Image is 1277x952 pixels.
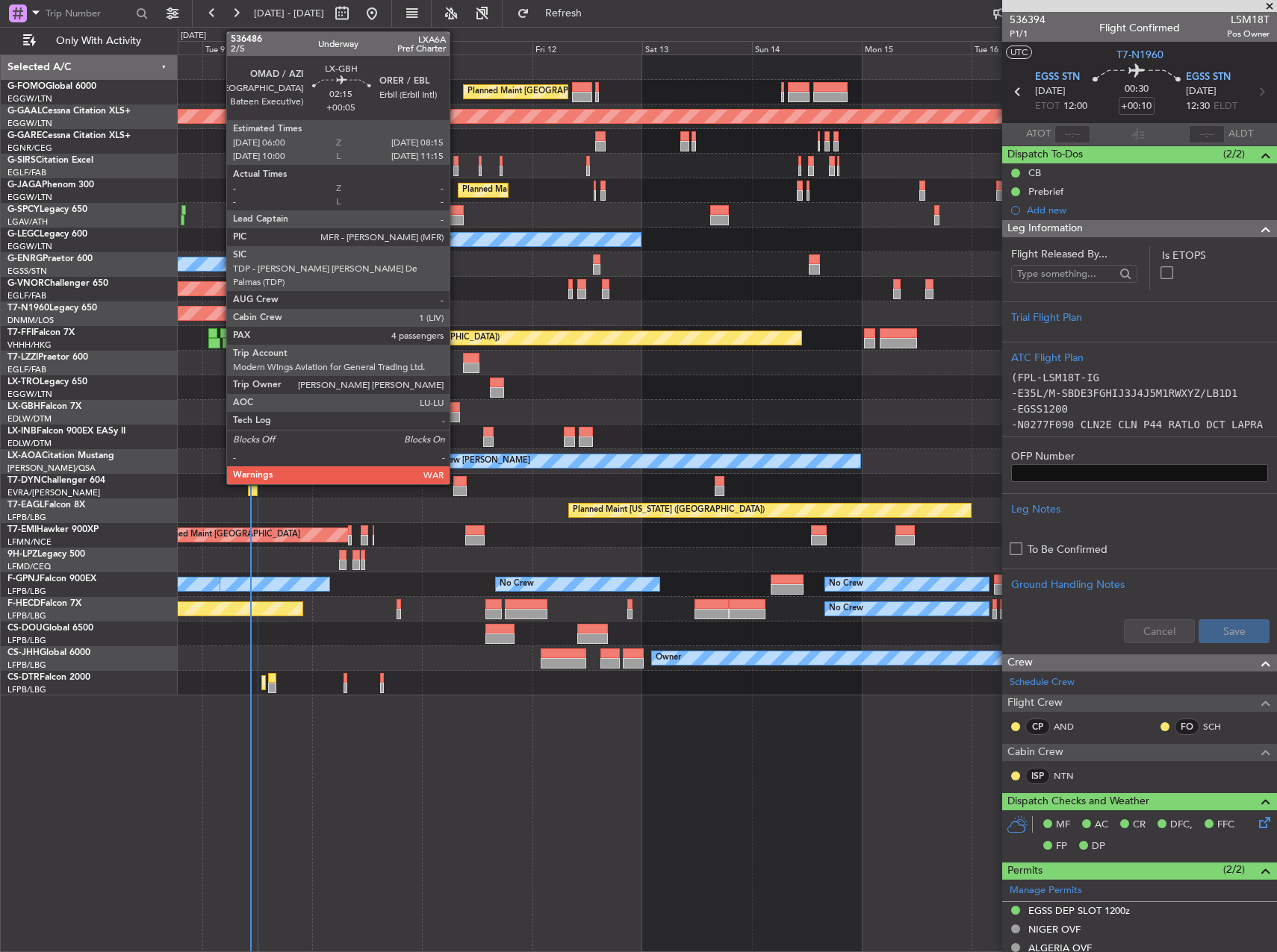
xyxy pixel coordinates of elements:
span: T7-LZZI [7,353,38,362]
div: No Crew [829,598,863,620]
span: [DATE] [1186,84,1217,99]
input: Trip Number [46,2,131,25]
div: Trial Flight Plan [1011,310,1268,325]
div: Tue 16 [972,41,1081,54]
span: Crew [1007,654,1033,671]
span: Dispatch To-Dos [1007,146,1083,163]
div: Planned Maint [US_STATE] ([GEOGRAPHIC_DATA]) [573,499,765,522]
span: Pos Owner [1227,28,1270,40]
a: EGLF/FAB [7,167,46,178]
span: [DATE] [1035,84,1066,99]
div: No Crew [PERSON_NAME] [426,450,530,472]
a: DNMM/LOS [7,315,54,326]
a: T7-N1960Legacy 650 [7,304,97,313]
span: FFC [1217,818,1234,833]
div: Fri 12 [532,41,642,54]
a: EGLF/FAB [7,364,46,375]
span: (2/2) [1223,146,1245,162]
span: G-LEGC [7,230,40,239]
span: F-GPNJ [7,574,40,583]
label: Is ETOPS [1162,248,1268,263]
a: G-JAGAPhenom 300 [7,181,94,190]
span: G-ENRG [7,254,43,263]
span: G-VNOR [7,279,44,288]
a: LGAV/ATH [7,216,48,228]
div: No Crew [829,573,863,595]
label: OFP Number [1011,448,1268,464]
div: Planned Maint [GEOGRAPHIC_DATA] ([GEOGRAPHIC_DATA]) [467,81,703,103]
span: CS-JHH [7,648,40,657]
span: DP [1092,839,1105,854]
div: Add new [1027,204,1270,216]
div: NIGER OVF [1028,923,1081,936]
a: T7-EAGLFalcon 8X [7,501,85,510]
span: T7-EMI [7,525,37,534]
span: Dispatch Checks and Weather [1007,793,1149,810]
button: Refresh [510,1,600,25]
span: G-SIRS [7,156,36,165]
a: LFPB/LBG [7,512,46,523]
span: 536394 [1010,12,1045,28]
a: CS-DTRFalcon 2000 [7,673,90,682]
div: Flight Confirmed [1099,20,1180,36]
span: DFC, [1170,818,1193,833]
a: G-GAALCessna Citation XLS+ [7,107,131,116]
span: LX-GBH [7,402,40,411]
div: Wed 10 [312,41,422,54]
div: Sun 14 [752,41,862,54]
a: LX-TROLegacy 650 [7,378,87,386]
span: AC [1095,818,1108,833]
div: FO [1175,718,1199,735]
span: T7-EAGL [7,501,44,510]
a: F-GPNJFalcon 900EX [7,574,96,583]
a: EDLW/DTM [7,413,52,425]
span: ALDT [1228,127,1253,142]
a: LFPB/LBG [7,586,46,597]
span: CR [1133,818,1146,833]
span: Flight Released By... [1011,246,1137,262]
a: LX-INBFalcon 900EX EASy II [7,427,125,436]
div: Tue 9 [202,41,312,54]
a: NTN [1054,769,1087,783]
a: LX-AOACitation Mustang [7,451,114,460]
a: [PERSON_NAME]/QSA [7,463,96,474]
span: Flight Crew [1007,695,1063,712]
a: G-SIRSCitation Excel [7,156,93,165]
a: EGGW/LTN [7,389,52,400]
span: ETOT [1035,99,1060,114]
label: To Be Confirmed [1028,542,1107,557]
a: LFPB/LBG [7,684,46,695]
a: G-FOMOGlobal 6000 [7,82,96,91]
a: T7-EMIHawker 900XP [7,525,99,534]
button: UTC [1006,46,1032,59]
span: T7-DYN [7,476,41,485]
div: ATC Flight Plan [1011,350,1268,366]
div: Owner [238,351,264,374]
a: T7-LZZIPraetor 600 [7,353,88,362]
span: LX-INB [7,427,37,436]
span: EGSS STN [1186,70,1231,85]
span: LX-TRO [7,378,40,386]
span: MF [1056,818,1070,833]
span: G-FOMO [7,82,46,91]
span: 00:30 [1125,82,1149,97]
span: T7-N1960 [7,304,49,313]
span: [DATE] - [DATE] [254,7,324,20]
span: EGSS STN [1035,70,1080,85]
span: LX-AOA [7,451,42,460]
div: Ground Handling Notes [1011,577,1268,592]
input: --:-- [1054,125,1090,143]
span: G-SPCY [7,205,40,214]
a: EVRA/[PERSON_NAME] [7,487,100,498]
a: Schedule Crew [1010,675,1075,690]
div: Planned Maint Tianjin ([GEOGRAPHIC_DATA]) [326,327,500,349]
a: G-SPCYLegacy 650 [7,205,87,214]
div: Mon 15 [862,41,972,54]
span: Permits [1007,862,1043,880]
a: EGGW/LTN [7,241,52,252]
a: G-ENRGPraetor 600 [7,254,93,263]
a: AND [1054,720,1087,733]
span: LSM18T [1227,12,1270,28]
span: F-HECD [7,599,40,608]
a: LFMD/CEQ [7,561,51,572]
